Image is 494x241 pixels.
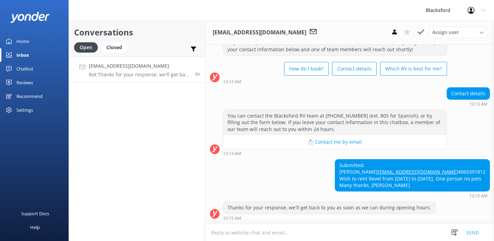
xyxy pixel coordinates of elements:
[16,34,29,48] div: Home
[16,76,33,89] div: Reviews
[223,202,435,213] div: Thanks for your response, we'll get back to you as soon as we can during opening hours.
[447,101,490,106] div: Sep 05 2025 12:13am (UTC -06:00) America/Chihuahua
[469,102,487,106] strong: 12:13 AM
[447,88,490,99] div: Contact details
[223,37,447,55] div: Hey there! 👋 I'm a virtual assistant for Blacksford RV. Feel free to ask me anything, or drop you...
[223,152,241,156] strong: 12:13 AM
[213,28,306,37] h3: [EMAIL_ADDRESS][DOMAIN_NAME]
[69,57,205,83] a: [EMAIL_ADDRESS][DOMAIN_NAME]Bot:Thanks for your response, we'll get back to you as soon as we can...
[74,26,200,39] h2: Conversations
[101,42,127,53] div: Closed
[74,43,101,51] a: Open
[10,12,50,23] img: yonder-white-logo.png
[332,62,377,76] button: Contact details
[21,207,49,220] div: Support Docs
[223,151,447,156] div: Sep 05 2025 12:13am (UTC -06:00) America/Chihuahua
[380,62,447,76] button: Which RV is best for me?
[195,71,200,77] span: Sep 05 2025 12:15am (UTC -06:00) America/Chihuahua
[74,42,98,53] div: Open
[223,79,447,84] div: Sep 05 2025 12:13am (UTC -06:00) America/Chihuahua
[284,62,329,76] button: How do I book?
[16,48,29,62] div: Inbox
[16,103,33,117] div: Settings
[223,110,447,135] div: You can contact the Blacksford RV team at [PHONE_NUMBER] (ext. 805 for Spanish), or by filling ou...
[335,193,490,198] div: Sep 05 2025 12:15am (UTC -06:00) America/Chihuahua
[429,27,487,38] div: Assign User
[223,216,436,220] div: Sep 05 2025 12:15am (UTC -06:00) America/Chihuahua
[223,216,241,220] strong: 12:15 AM
[432,29,459,36] span: Assign user
[89,72,190,78] p: Bot: Thanks for your response, we'll get back to you as soon as we can during opening hours.
[469,194,487,198] strong: 12:15 AM
[101,43,131,51] a: Closed
[223,80,241,84] strong: 12:13 AM
[16,89,43,103] div: Recommend
[223,135,447,149] button: 📩 Contact me by email
[16,62,33,76] div: Chatbot
[89,62,190,70] h4: [EMAIL_ADDRESS][DOMAIN_NAME]
[30,220,40,234] div: Help
[335,160,490,191] div: Submitted: [PERSON_NAME] 4065391812 Wish to rent Revel from [DATE] to [DATE]. One person no pets ...
[378,168,458,175] a: [EMAIL_ADDRESS][DOMAIN_NAME]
